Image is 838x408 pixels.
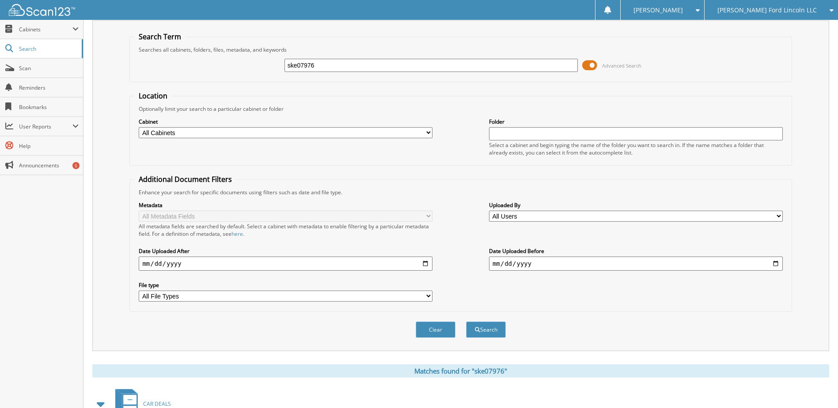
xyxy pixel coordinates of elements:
span: Advanced Search [602,62,641,69]
span: [PERSON_NAME] Ford Lincoln LLC [717,8,817,13]
div: Searches all cabinets, folders, files, metadata, and keywords [134,46,787,53]
div: 5 [72,162,80,169]
span: Announcements [19,162,79,169]
a: here [231,230,243,238]
span: CAR DEALS [143,400,171,408]
span: [PERSON_NAME] [633,8,683,13]
label: Folder [489,118,783,125]
label: File type [139,281,432,289]
input: start [139,257,432,271]
legend: Additional Document Filters [134,174,236,184]
div: All metadata fields are searched by default. Select a cabinet with metadata to enable filtering b... [139,223,432,238]
label: Cabinet [139,118,432,125]
label: Uploaded By [489,201,783,209]
input: end [489,257,783,271]
label: Date Uploaded After [139,247,432,255]
span: Reminders [19,84,79,91]
button: Clear [416,321,455,338]
img: scan123-logo-white.svg [9,4,75,16]
label: Metadata [139,201,432,209]
button: Search [466,321,506,338]
span: User Reports [19,123,72,130]
iframe: Chat Widget [794,366,838,408]
legend: Search Term [134,32,186,42]
label: Date Uploaded Before [489,247,783,255]
span: Help [19,142,79,150]
span: Search [19,45,77,53]
span: Bookmarks [19,103,79,111]
div: Enhance your search for specific documents using filters such as date and file type. [134,189,787,196]
span: Cabinets [19,26,72,33]
div: Matches found for "ske07976" [92,364,829,378]
span: Scan [19,64,79,72]
div: Optionally limit your search to a particular cabinet or folder [134,105,787,113]
div: Select a cabinet and begin typing the name of the folder you want to search in. If the name match... [489,141,783,156]
legend: Location [134,91,172,101]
